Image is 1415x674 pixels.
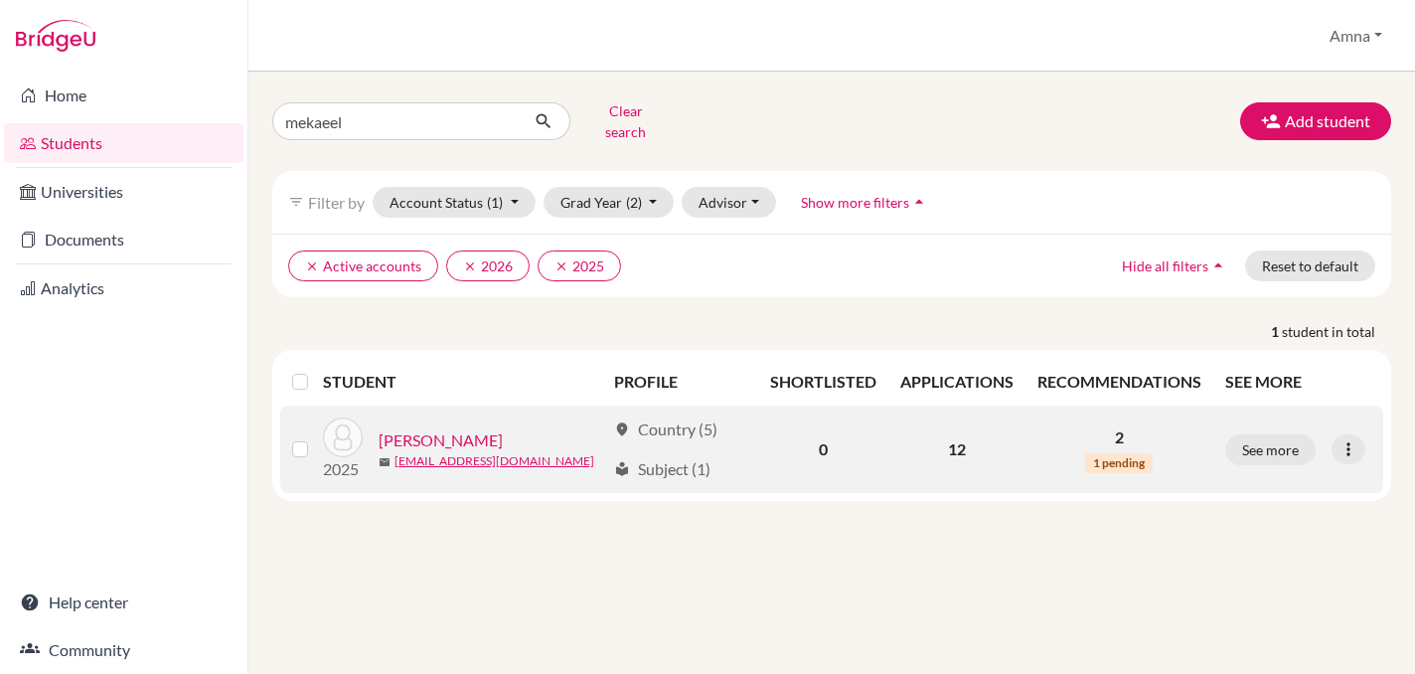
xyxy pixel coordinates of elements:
[463,259,477,273] i: clear
[305,259,319,273] i: clear
[4,76,243,115] a: Home
[1245,251,1375,281] button: Reset to default
[602,358,758,406] th: PROFILE
[288,251,438,281] button: clearActive accounts
[4,630,243,670] a: Community
[1225,434,1316,465] button: See more
[544,187,675,218] button: Grad Year(2)
[758,358,888,406] th: SHORTLISTED
[446,251,530,281] button: clear2026
[1025,358,1213,406] th: RECOMMENDATIONS
[272,102,519,140] input: Find student by name...
[682,187,776,218] button: Advisor
[614,457,710,481] div: Subject (1)
[394,452,594,470] a: [EMAIL_ADDRESS][DOMAIN_NAME]
[784,187,946,218] button: Show more filtersarrow_drop_up
[379,456,391,468] span: mail
[554,259,568,273] i: clear
[614,421,630,437] span: location_on
[288,194,304,210] i: filter_list
[1213,358,1383,406] th: SEE MORE
[538,251,621,281] button: clear2025
[4,583,243,622] a: Help center
[1240,102,1391,140] button: Add student
[1208,255,1228,275] i: arrow_drop_up
[4,123,243,163] a: Students
[1271,321,1282,342] strong: 1
[1122,257,1208,274] span: Hide all filters
[626,194,642,211] span: (2)
[1105,251,1245,281] button: Hide all filtersarrow_drop_up
[373,187,536,218] button: Account Status(1)
[323,358,602,406] th: STUDENT
[4,220,243,259] a: Documents
[16,20,95,52] img: Bridge-U
[888,358,1025,406] th: APPLICATIONS
[614,461,630,477] span: local_library
[308,193,365,212] span: Filter by
[487,194,503,211] span: (1)
[888,406,1025,493] td: 12
[570,95,681,147] button: Clear search
[614,418,717,441] div: Country (5)
[323,457,363,481] p: 2025
[758,406,888,493] td: 0
[1321,17,1391,55] button: Amna
[909,192,929,212] i: arrow_drop_up
[801,194,909,211] span: Show more filters
[4,268,243,308] a: Analytics
[4,172,243,212] a: Universities
[1037,425,1201,449] p: 2
[1085,453,1153,473] span: 1 pending
[323,418,363,457] img: Choudhry, Mohammad Mekaeel
[1282,321,1391,342] span: student in total
[379,428,503,452] a: [PERSON_NAME]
